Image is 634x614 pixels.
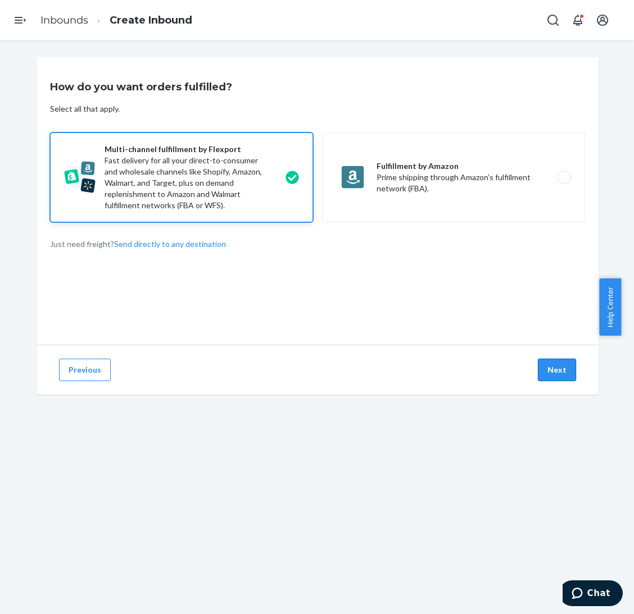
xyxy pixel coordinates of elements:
[542,9,564,31] button: Open Search Box
[50,103,120,114] div: Select all that apply.
[591,9,614,31] button: Open account menu
[110,14,192,26] a: Create Inbound
[50,239,226,250] p: Just need freight?
[567,9,589,31] button: Open notifications
[563,580,623,608] iframe: Opens a widget where you can chat to one of our agents
[40,14,88,26] a: Inbounds
[538,359,576,381] button: Next
[59,359,111,381] button: Previous
[31,4,201,37] ol: breadcrumbs
[114,239,226,250] button: Send directly to any destination
[599,278,621,336] button: Help Center
[9,9,31,31] button: Open Navigation
[50,80,232,94] h3: How do you want orders fulfilled?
